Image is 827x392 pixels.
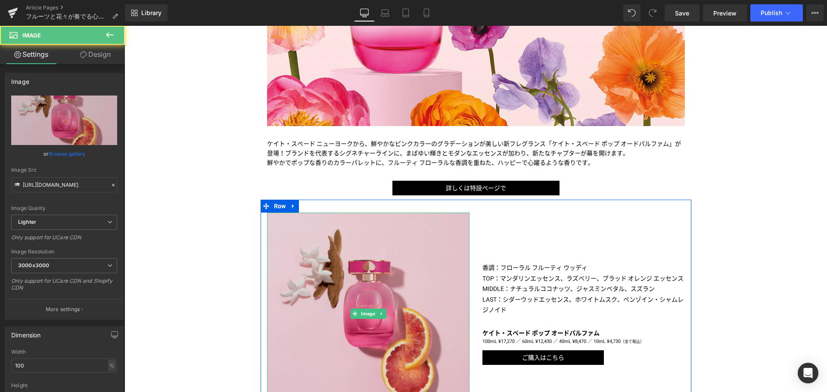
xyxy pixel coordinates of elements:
button: More settings [5,299,123,319]
b: 3000x3000 [18,262,49,269]
p: 100mL ¥17,270 ／ 60mL ¥12,430 ／ 40mL ¥8,470 ／ 10mL ¥4,730 [358,312,560,320]
p: MIDDLE：ナチュラルココナッツ、ジャスミンペタル、スズラン [358,258,560,269]
b: ケイト・スペード ポップ オードパルファム [358,304,475,311]
a: Browse gallery [49,146,85,161]
a: Expand / Collapse [163,174,174,187]
a: Laptop [375,4,395,22]
button: Redo [644,4,661,22]
a: 詳しくは特設ページで [268,155,435,170]
a: Preview [703,4,747,22]
div: Image [11,73,29,85]
p: LAST：シダーウッドエッセンス、ホワイトムスク、ベンゾイン・シャムレジノイド [358,269,560,290]
div: Image Src [11,167,117,173]
span: 「ケイト・スペード ポップ オードパルファム」が登場！ブランドを代表するシグネチャーラインに、まばゆい輝きとモダンなエッセンスが加わり、新たなチャプターが幕を開けます。 鮮やかでポップな香りのカ... [143,114,557,141]
span: Library [141,9,162,17]
div: Only support for UCare CDN and Shopify CDN [11,278,117,297]
div: Only support for UCare CDN [11,234,117,247]
span: Image [22,32,41,39]
a: Mobile [416,4,437,22]
p: TOP：マンダリンエッセンス、ラズベリー、ブラッド オレンジ エッセンス [358,247,560,258]
p: More settings [46,306,80,313]
div: Width [11,349,117,355]
button: Undo [623,4,640,22]
span: ご購入はこちら [398,328,440,335]
a: New Library [125,4,168,22]
span: 詳しくは特設ページで [321,159,382,166]
span: Preview [713,9,737,18]
a: ご購入はこちら [358,324,479,340]
b: Lighter [18,219,36,225]
div: Image Resolution [11,249,117,255]
button: Publish [750,4,803,22]
input: Link [11,177,117,192]
span: Image [235,283,252,293]
span: （全て税込） [496,314,519,318]
button: More [806,4,824,22]
a: Design [64,45,127,64]
div: % [108,360,116,371]
span: Save [675,9,689,18]
p: 香調：フローラル フルーティ ウッディ [358,237,560,247]
div: Image Quality [11,205,117,211]
input: auto [11,358,117,373]
div: Dimension [11,327,41,339]
div: Open Intercom Messenger [798,363,818,383]
a: Expand / Collapse [252,283,261,293]
span: Publish [761,9,782,16]
div: Height [11,383,117,389]
a: Article Pages [26,4,125,11]
div: or [11,149,117,158]
a: Desktop [354,4,375,22]
a: Tablet [395,4,416,22]
span: Row [147,174,164,187]
span: フルーツと花々が奏でる心躍る香り＜ケイト・スペード ポップ＞が新登場 [26,13,109,20]
p: ケイト・スペード ニューヨークから、鮮やかなピンクカラーのグラデーションが美しい新フレグランス [143,113,560,142]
